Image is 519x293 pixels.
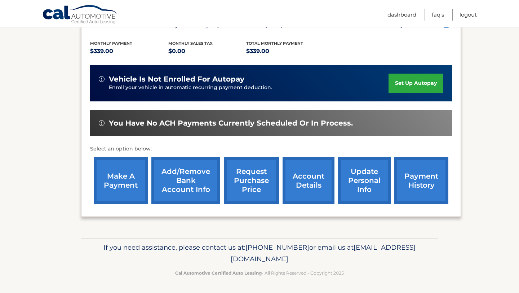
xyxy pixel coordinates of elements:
[90,46,168,56] p: $339.00
[231,243,416,263] span: [EMAIL_ADDRESS][DOMAIN_NAME]
[42,5,118,26] a: Cal Automotive
[389,74,443,93] a: set up autopay
[109,75,244,84] span: vehicle is not enrolled for autopay
[245,243,309,252] span: [PHONE_NUMBER]
[394,157,448,204] a: payment history
[94,157,148,204] a: make a payment
[168,46,247,56] p: $0.00
[151,157,220,204] a: Add/Remove bank account info
[460,9,477,21] a: Logout
[338,157,391,204] a: update personal info
[283,157,334,204] a: account details
[90,41,132,46] span: Monthly Payment
[99,76,105,82] img: alert-white.svg
[109,84,389,92] p: Enroll your vehicle in automatic recurring payment deduction.
[387,9,416,21] a: Dashboard
[246,46,324,56] p: $339.00
[109,119,353,128] span: You have no ACH payments currently scheduled or in process.
[175,270,262,276] strong: Cal Automotive Certified Auto Leasing
[86,269,433,277] p: - All Rights Reserved - Copyright 2025
[90,145,452,153] p: Select an option below:
[224,157,279,204] a: request purchase price
[168,41,213,46] span: Monthly sales Tax
[86,242,433,265] p: If you need assistance, please contact us at: or email us at
[432,9,444,21] a: FAQ's
[99,120,105,126] img: alert-white.svg
[246,41,303,46] span: Total Monthly Payment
